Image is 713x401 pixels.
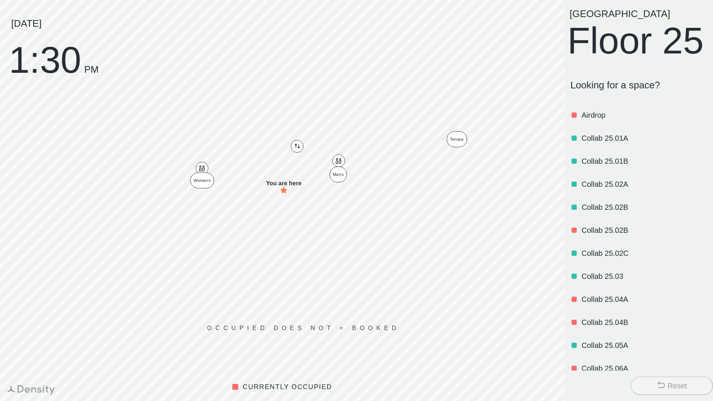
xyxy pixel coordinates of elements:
p: Collab 25.04A [582,294,706,304]
p: Collab 25.02B [582,202,706,212]
p: Looking for a space? [570,79,707,91]
div: Reset [668,381,687,391]
p: Collab 25.06A [582,363,706,374]
p: Collab 25.02C [582,248,706,258]
p: Collab 25.01B [582,156,706,166]
p: Airdrop [582,110,706,120]
p: Collab 25.03 [582,271,706,281]
p: Collab 25.01A [582,133,706,143]
p: Collab 25.05A [582,340,706,351]
p: Collab 25.02A [582,179,706,189]
p: Collab 25.04B [582,317,706,327]
p: Collab 25.02B [582,225,706,235]
button: Reset [631,376,713,395]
